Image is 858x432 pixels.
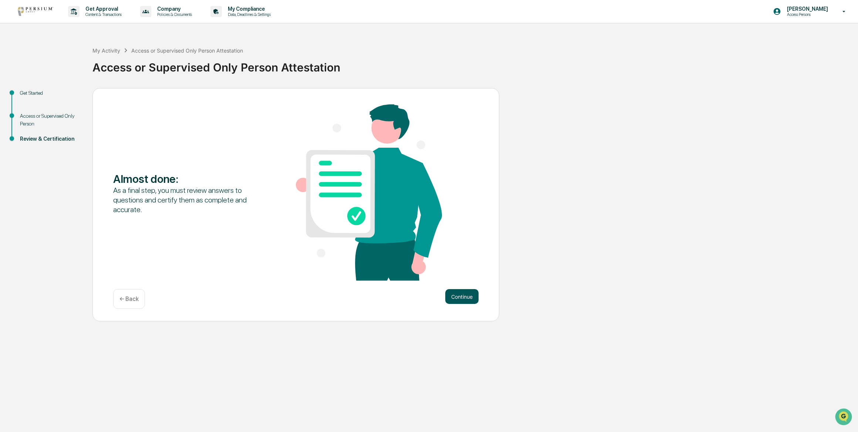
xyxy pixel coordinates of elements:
[15,93,48,101] span: Preclearance
[20,135,81,143] div: Review & Certification
[296,104,442,281] img: Almost done
[51,90,95,104] a: 🗄️Attestations
[4,104,50,118] a: 🔎Data Lookup
[222,6,274,12] p: My Compliance
[25,64,94,70] div: We're available if you need us!
[222,12,274,17] p: Data, Deadlines & Settings
[119,295,139,302] p: ← Back
[445,289,479,304] button: Continue
[131,47,243,54] div: Access or Supervised Only Person Attestation
[52,125,89,131] a: Powered byPylon
[92,47,120,54] div: My Activity
[74,125,89,131] span: Pylon
[92,55,854,74] div: Access or Supervised Only Person Attestation
[151,6,196,12] p: Company
[80,12,125,17] p: Content & Transactions
[7,94,13,100] div: 🖐️
[781,6,832,12] p: [PERSON_NAME]
[7,108,13,114] div: 🔎
[781,12,832,17] p: Access Persons
[7,16,135,27] p: How can we help?
[151,12,196,17] p: Policies & Documents
[7,57,21,70] img: 1746055101610-c473b297-6a78-478c-a979-82029cc54cd1
[25,57,121,64] div: Start new chat
[54,94,60,100] div: 🗄️
[113,185,259,214] div: As a final step, you must review answers to questions and certify them as complete and accurate.
[18,7,53,16] img: logo
[20,112,81,128] div: Access or Supervised Only Person
[20,89,81,97] div: Get Started
[61,93,92,101] span: Attestations
[834,408,854,428] iframe: Open customer support
[15,107,47,115] span: Data Lookup
[126,59,135,68] button: Start new chat
[113,172,259,185] div: Almost done :
[4,90,51,104] a: 🖐️Preclearance
[80,6,125,12] p: Get Approval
